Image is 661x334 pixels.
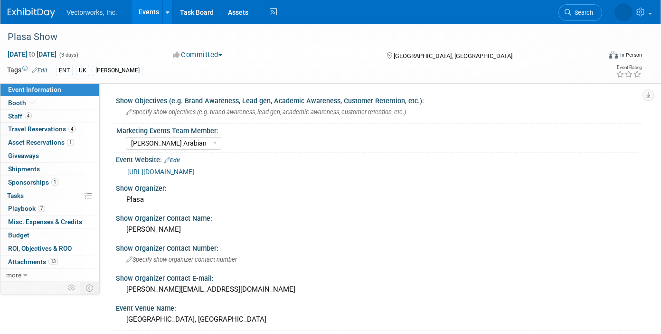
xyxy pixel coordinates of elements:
a: Playbook7 [0,202,99,215]
span: to [28,50,37,58]
span: 4 [68,126,76,133]
img: Format-Inperson.png [609,51,618,59]
div: Event Rating [616,65,642,70]
div: Marketing Events Team Member: [116,124,638,136]
span: more [6,271,21,279]
span: Search [571,9,593,16]
i: Booth reservation complete [30,100,35,105]
span: ROI, Objectives & ROO [8,245,72,252]
div: Plasa [123,192,635,207]
a: ROI, Objectives & ROO [0,242,99,255]
a: Misc. Expenses & Credits [0,216,99,228]
td: Toggle Event Tabs [80,282,100,294]
a: Budget [0,229,99,242]
a: more [0,269,99,282]
div: Plasa Show [4,29,588,46]
span: Travel Reservations [8,125,76,133]
td: Tags [7,65,47,76]
div: [GEOGRAPHIC_DATA], [GEOGRAPHIC_DATA] [123,312,635,327]
span: Specify show organizer contact number [126,256,237,263]
div: Event Website: [116,153,642,165]
a: Search [558,4,602,21]
div: UK [76,66,89,76]
span: Tasks [7,192,24,199]
div: ENT [56,66,73,76]
span: Staff [8,112,32,120]
a: [URL][DOMAIN_NAME] [127,168,194,176]
a: Event Information [0,83,99,96]
div: [PERSON_NAME] [93,66,142,76]
span: 13 [48,258,58,265]
a: Edit [164,157,180,164]
button: Committed [170,50,226,60]
div: Show Objectives (e.g. Brand Awareness, Lead gen, Academic Awareness, Customer Retention, etc.): [116,94,642,106]
div: Show Organizer Contact Name: [116,211,642,223]
span: Budget [8,231,29,239]
span: 1 [51,178,58,186]
span: 7 [38,205,45,212]
span: [DATE] [DATE] [7,50,57,59]
a: Asset Reservations1 [0,136,99,149]
a: Edit [32,67,47,74]
img: Tania Arabian [614,3,633,21]
span: Attachments [8,258,58,265]
img: ExhibitDay [8,8,55,18]
span: Giveaways [8,152,39,159]
td: Personalize Event Tab Strip [64,282,80,294]
span: Specify show objectives (e.g. brand awareness, lead gen, academic awareness, customer retention, ... [126,108,406,116]
div: In-Person [620,51,642,59]
a: Tasks [0,189,99,202]
span: Event Information [8,86,61,93]
span: Shipments [8,165,40,173]
span: Booth [8,99,37,107]
span: Misc. Expenses & Credits [8,218,82,226]
div: Event Venue Name: [116,301,642,313]
a: Booth [0,97,99,109]
a: Staff4 [0,110,99,123]
a: Shipments [0,163,99,176]
div: Event Format [548,49,642,64]
div: Show Organizer Contact E-mail: [116,271,642,283]
span: 4 [25,112,32,119]
div: [PERSON_NAME][EMAIL_ADDRESS][DOMAIN_NAME] [123,282,635,297]
span: Asset Reservations [8,138,74,146]
span: 1 [67,139,74,146]
div: [PERSON_NAME] [123,222,635,237]
span: (3 days) [58,52,78,58]
a: Giveaways [0,149,99,162]
div: Show Organizer Contact Number: [116,241,642,253]
span: [GEOGRAPHIC_DATA], [GEOGRAPHIC_DATA] [394,52,512,59]
a: Attachments13 [0,255,99,268]
span: Playbook [8,205,45,212]
span: Sponsorships [8,178,58,186]
a: Travel Reservations4 [0,123,99,136]
div: Show Organizer: [116,181,642,193]
a: Sponsorships1 [0,176,99,189]
span: Vectorworks, Inc. [66,9,117,16]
